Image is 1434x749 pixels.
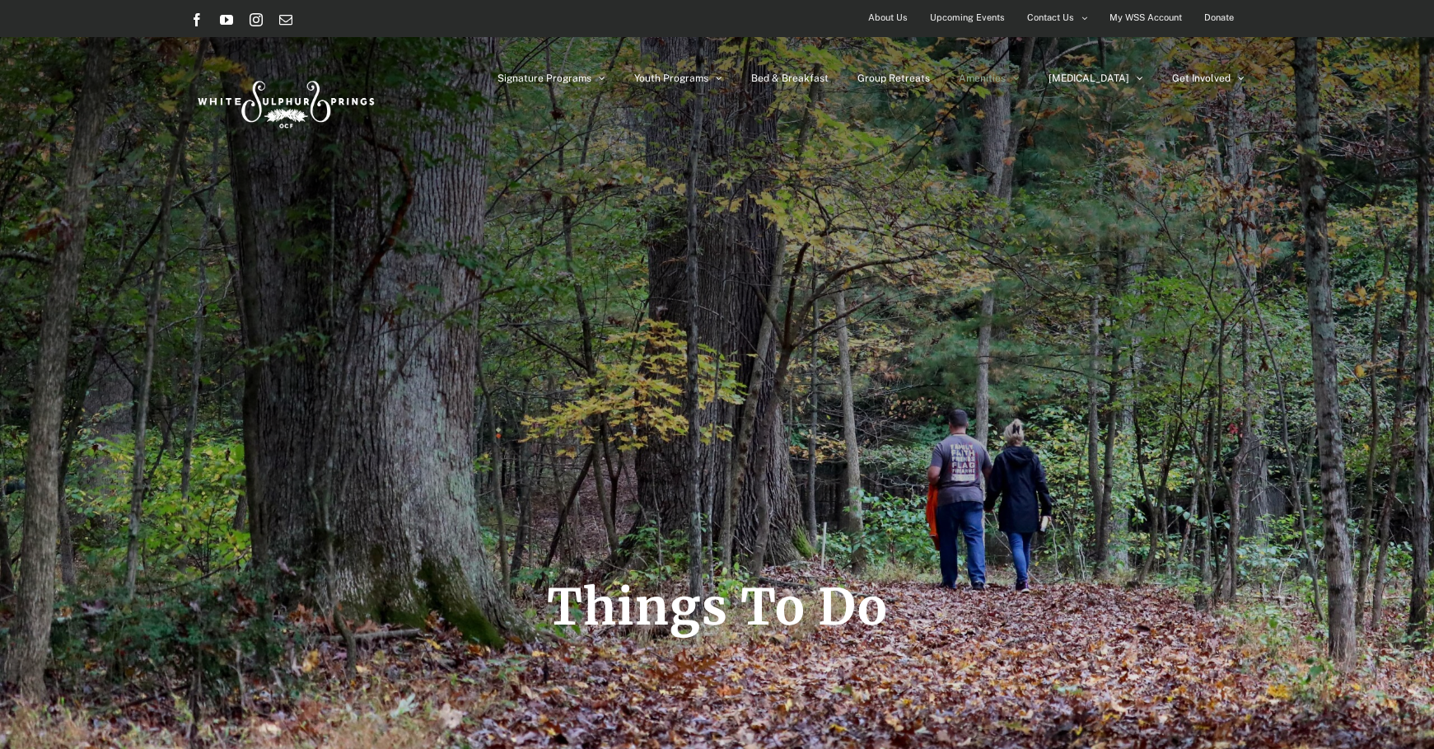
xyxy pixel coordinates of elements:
a: Bed & Breakfast [751,37,829,119]
span: Group Retreats [857,73,930,83]
span: Amenities [959,73,1006,83]
a: [MEDICAL_DATA] [1049,37,1143,119]
span: Contact Us [1027,6,1074,30]
a: Get Involved [1172,37,1245,119]
a: Signature Programs [497,37,605,119]
a: Youth Programs [634,37,722,119]
span: My WSS Account [1109,6,1182,30]
span: Upcoming Events [930,6,1005,30]
img: White Sulphur Springs Logo [190,63,380,140]
a: YouTube [220,13,233,26]
a: Email [279,13,292,26]
a: Group Retreats [857,37,930,119]
span: Get Involved [1172,73,1231,83]
a: Instagram [250,13,263,26]
span: Signature Programs [497,73,591,83]
a: Amenities [959,37,1020,119]
span: Donate [1204,6,1234,30]
a: Facebook [190,13,203,26]
span: About Us [868,6,908,30]
span: Youth Programs [634,73,708,83]
span: Bed & Breakfast [751,73,829,83]
nav: Main Menu [497,37,1245,119]
span: [MEDICAL_DATA] [1049,73,1129,83]
span: Things To Do [547,576,888,638]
